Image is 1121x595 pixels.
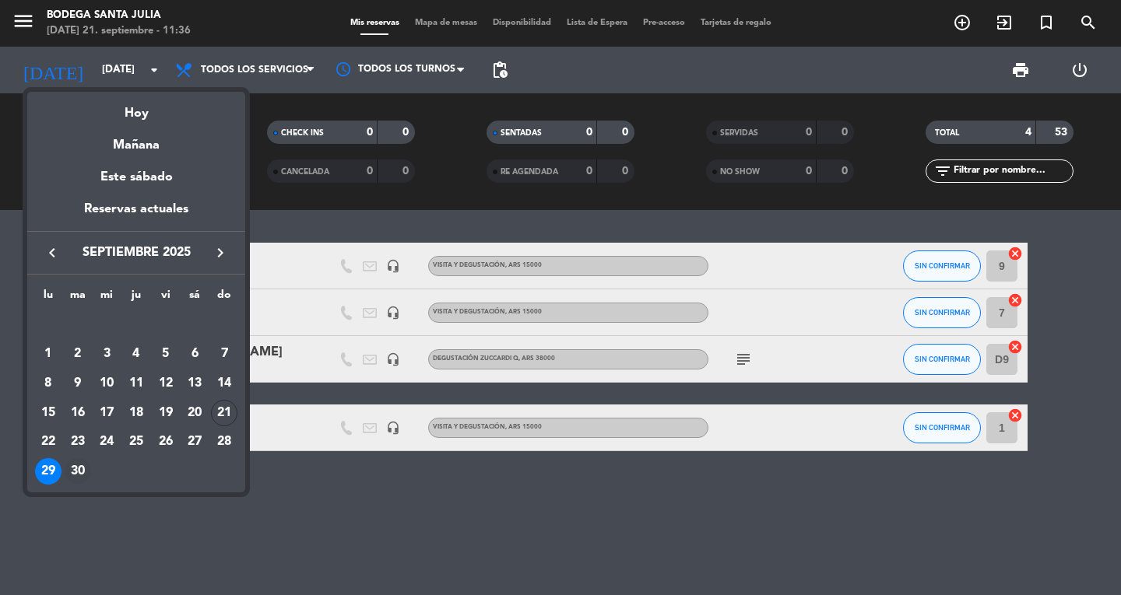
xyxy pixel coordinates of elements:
[43,243,61,262] i: keyboard_arrow_left
[181,341,208,367] div: 6
[27,156,245,199] div: Este sábado
[209,428,239,457] td: 28 de septiembre de 2025
[123,429,149,456] div: 25
[209,369,239,398] td: 14 de septiembre de 2025
[209,398,239,428] td: 21 de septiembre de 2025
[153,429,179,456] div: 26
[35,458,61,485] div: 29
[38,243,66,263] button: keyboard_arrow_left
[33,428,63,457] td: 22 de septiembre de 2025
[65,370,91,397] div: 9
[35,341,61,367] div: 1
[181,398,210,428] td: 20 de septiembre de 2025
[151,286,181,310] th: viernes
[93,400,120,426] div: 17
[35,429,61,456] div: 22
[65,400,91,426] div: 16
[63,457,93,486] td: 30 de septiembre de 2025
[181,429,208,456] div: 27
[181,369,210,398] td: 13 de septiembre de 2025
[92,340,121,369] td: 3 de septiembre de 2025
[123,370,149,397] div: 11
[63,428,93,457] td: 23 de septiembre de 2025
[153,370,179,397] div: 12
[27,199,245,231] div: Reservas actuales
[211,429,237,456] div: 28
[63,398,93,428] td: 16 de septiembre de 2025
[92,369,121,398] td: 10 de septiembre de 2025
[92,428,121,457] td: 24 de septiembre de 2025
[181,370,208,397] div: 13
[206,243,234,263] button: keyboard_arrow_right
[153,341,179,367] div: 5
[151,340,181,369] td: 5 de septiembre de 2025
[92,398,121,428] td: 17 de septiembre de 2025
[33,398,63,428] td: 15 de septiembre de 2025
[181,286,210,310] th: sábado
[121,340,151,369] td: 4 de septiembre de 2025
[151,428,181,457] td: 26 de septiembre de 2025
[33,457,63,486] td: 29 de septiembre de 2025
[211,400,237,426] div: 21
[66,243,206,263] span: septiembre 2025
[121,286,151,310] th: jueves
[93,370,120,397] div: 10
[92,286,121,310] th: miércoles
[65,458,91,485] div: 30
[211,341,237,367] div: 7
[121,428,151,457] td: 25 de septiembre de 2025
[153,400,179,426] div: 19
[93,429,120,456] div: 24
[33,340,63,369] td: 1 de septiembre de 2025
[33,286,63,310] th: lunes
[181,340,210,369] td: 6 de septiembre de 2025
[35,400,61,426] div: 15
[65,341,91,367] div: 2
[151,369,181,398] td: 12 de septiembre de 2025
[121,369,151,398] td: 11 de septiembre de 2025
[27,92,245,124] div: Hoy
[65,429,91,456] div: 23
[63,369,93,398] td: 9 de septiembre de 2025
[209,340,239,369] td: 7 de septiembre de 2025
[33,310,239,340] td: SEP.
[181,400,208,426] div: 20
[211,370,237,397] div: 14
[123,341,149,367] div: 4
[63,340,93,369] td: 2 de septiembre de 2025
[123,400,149,426] div: 18
[33,369,63,398] td: 8 de septiembre de 2025
[151,398,181,428] td: 19 de septiembre de 2025
[211,243,230,262] i: keyboard_arrow_right
[181,428,210,457] td: 27 de septiembre de 2025
[63,286,93,310] th: martes
[209,286,239,310] th: domingo
[35,370,61,397] div: 8
[27,124,245,156] div: Mañana
[93,341,120,367] div: 3
[121,398,151,428] td: 18 de septiembre de 2025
